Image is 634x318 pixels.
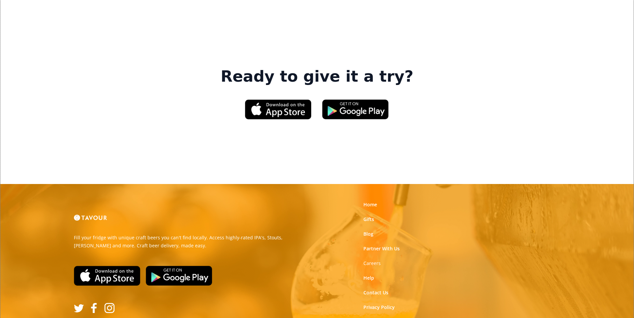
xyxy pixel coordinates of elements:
[363,275,374,281] a: Help
[363,231,373,237] a: Blog
[363,304,395,311] a: Privacy Policy
[363,216,374,223] a: Gifts
[363,245,400,252] a: Partner With Us
[74,234,312,250] p: Fill your fridge with unique craft beers you can't find locally. Access highly-rated IPA's, Stout...
[363,260,381,267] a: Careers
[363,289,388,296] a: Contact Us
[363,201,377,208] a: Home
[221,67,413,86] strong: Ready to give it a try?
